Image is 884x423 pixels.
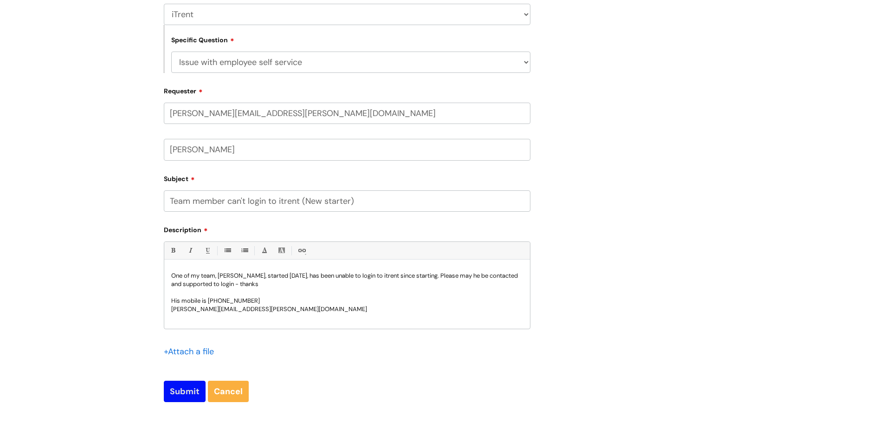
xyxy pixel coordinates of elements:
input: Your Name [164,139,530,160]
a: Link [296,245,307,256]
input: Submit [164,381,206,402]
div: Attach a file [164,344,219,359]
a: Italic (Ctrl-I) [184,245,196,256]
p: One of my team, [PERSON_NAME], started [DATE], has been unable to login to itrent since starting.... [171,272,523,288]
a: Back Color [276,245,287,256]
label: Specific Question [171,35,234,44]
a: 1. Ordered List (Ctrl-Shift-8) [239,245,250,256]
a: Font Color [258,245,270,256]
a: Underline(Ctrl-U) [201,245,213,256]
label: Description [164,223,530,234]
a: Cancel [208,381,249,402]
p: [PERSON_NAME][EMAIL_ADDRESS][PERSON_NAME][DOMAIN_NAME] [171,305,523,313]
span: + [164,346,168,357]
label: Requester [164,84,530,95]
input: Email [164,103,530,124]
a: Bold (Ctrl-B) [167,245,179,256]
label: Subject [164,172,530,183]
a: • Unordered List (Ctrl-Shift-7) [221,245,233,256]
p: His mobile is [PHONE_NUMBER] [171,297,523,305]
